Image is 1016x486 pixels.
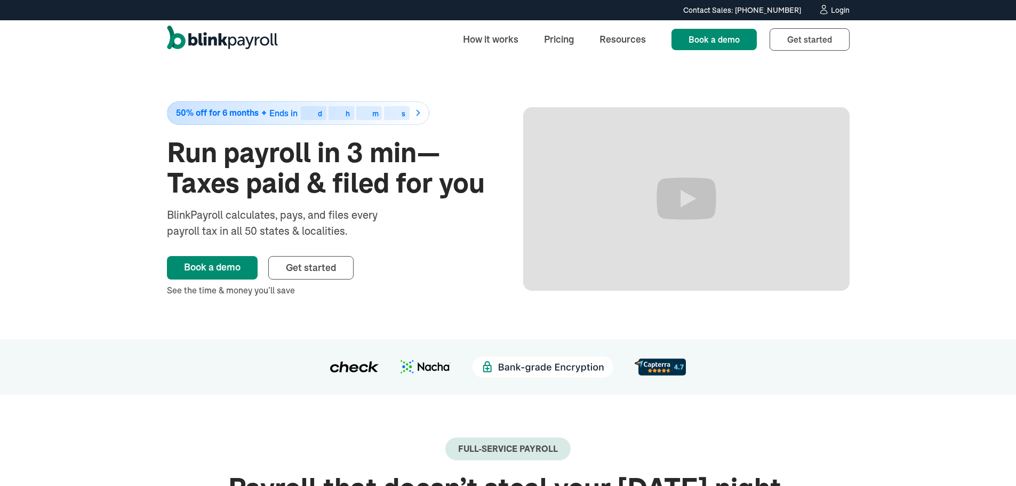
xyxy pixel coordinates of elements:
a: Resources [591,28,654,51]
span: Get started [286,261,336,274]
iframe: Run Payroll in 3 min with BlinkPayroll [523,107,850,291]
h1: Run payroll in 3 min—Taxes paid & filed for you [167,138,493,198]
a: Book a demo [167,256,258,280]
img: d56c0860-961d-46a8-819e-eda1494028f8.svg [635,358,686,375]
div: Full-Service payroll [458,444,558,454]
a: Book a demo [671,29,757,50]
div: See the time & money you’ll save [167,284,493,297]
span: Get started [787,34,832,45]
div: m [372,110,379,117]
a: How it works [454,28,527,51]
div: s [402,110,405,117]
span: 50% off for 6 months [176,108,259,117]
a: Login [818,4,850,16]
a: Get started [770,28,850,51]
a: Get started [268,256,354,280]
span: Book a demo [689,34,740,45]
div: BlinkPayroll calculates, pays, and files every payroll tax in all 50 states & localities. [167,207,406,239]
span: Ends in [269,108,298,118]
a: Pricing [535,28,582,51]
div: Contact Sales: [PHONE_NUMBER] [683,5,801,16]
div: h [346,110,350,117]
div: d [318,110,322,117]
a: home [167,26,278,53]
div: Login [831,6,850,14]
a: 50% off for 6 monthsEnds indhms [167,101,493,125]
